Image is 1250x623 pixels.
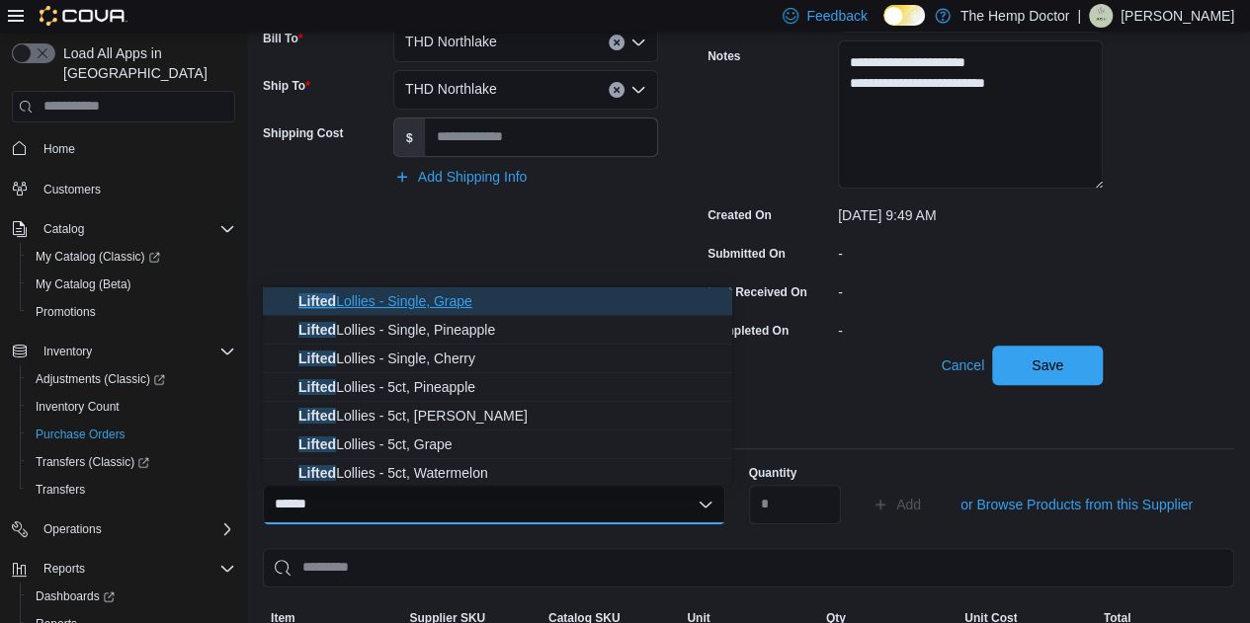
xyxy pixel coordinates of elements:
a: Home [36,137,83,161]
span: Load All Apps in [GEOGRAPHIC_DATA] [55,43,235,83]
a: Transfers (Classic) [20,448,243,476]
span: Inventory Count [28,395,235,419]
span: or Browse Products from this Supplier [960,495,1193,514]
label: Last Received On [708,284,807,300]
div: Josh McLaughlin [1089,4,1113,28]
span: Cancel [941,355,984,375]
label: Ship To [263,78,310,94]
span: Customers [36,177,235,201]
a: Dashboards [28,584,123,608]
span: Dashboards [28,584,235,608]
label: Bill To [263,31,302,46]
span: Catalog [36,217,235,241]
span: Dark Mode [883,26,884,27]
span: Transfers [36,482,85,498]
span: Purchase Orders [36,427,125,442]
label: Created On [708,207,772,223]
span: Adjustments (Classic) [36,371,165,387]
button: Lifted Lollies - Single, Cherry [263,345,732,373]
button: Cancel [933,346,992,385]
button: Clear input [609,82,625,98]
button: Clear input [609,35,625,50]
a: My Catalog (Classic) [20,243,243,271]
span: Promotions [28,300,235,324]
button: Lifted Lollies - 5ct, Tangie [263,402,732,430]
span: Inventory [36,340,235,363]
div: - [838,238,1103,262]
a: Dashboards [20,583,243,610]
p: [PERSON_NAME] [1121,4,1234,28]
span: My Catalog (Beta) [36,276,131,292]
button: Save [992,346,1103,385]
input: Dark Mode [883,5,925,26]
button: Lifted Lollies - 5ct, Pineapple [263,373,732,402]
span: My Catalog (Classic) [36,249,160,265]
span: Purchase Orders [28,423,235,446]
button: Add [865,485,929,524]
a: Adjustments (Classic) [28,367,173,391]
button: Inventory Count [20,393,243,421]
span: Customers [43,182,101,197]
button: Home [4,134,243,163]
span: Home [43,141,75,157]
label: $ [394,118,425,156]
span: Inventory Count [36,399,120,415]
a: My Catalog (Classic) [28,245,168,269]
button: Lifted Lollies - Single, Pineapple [263,316,732,345]
button: or Browse Products from this Supplier [953,485,1201,524]
button: Add Shipping Info [386,157,536,196]
button: Catalog [36,217,92,241]
span: THD Northlake [405,30,497,53]
div: - [838,315,1103,339]
label: Notes [708,48,740,64]
span: Transfers [28,478,235,502]
span: Home [36,136,235,161]
span: Dashboards [36,588,115,604]
div: [DATE] 9:49 AM [838,199,1103,223]
div: - [838,276,1103,300]
a: Promotions [28,300,104,324]
button: Open list of options [630,82,646,98]
a: Inventory Count [28,395,127,419]
button: Operations [36,517,110,541]
span: Transfers (Classic) [36,454,149,470]
button: Lifted Lollies - 5ct, Grape [263,430,732,459]
p: The Hemp Doctor [960,4,1069,28]
span: Operations [43,521,102,537]
button: My Catalog (Beta) [20,271,243,298]
button: Lifted Lollies - Single, Grape [263,287,732,316]
span: My Catalog (Beta) [28,273,235,296]
span: Adjustments (Classic) [28,367,235,391]
a: Adjustments (Classic) [20,365,243,393]
button: Inventory [4,338,243,365]
span: THD Northlake [405,77,497,101]
span: Inventory [43,344,92,359]
button: Reports [36,557,93,581]
span: Transfers (Classic) [28,450,235,474]
a: Purchase Orders [28,423,133,446]
button: Catalog [4,215,243,243]
img: Cova [40,6,127,26]
a: My Catalog (Beta) [28,273,139,296]
span: Add [896,495,921,514]
label: Completed On [708,323,789,339]
button: Reports [4,555,243,583]
button: Transfers [20,476,243,504]
button: Inventory [36,340,100,363]
span: Feedback [806,6,867,26]
span: My Catalog (Classic) [28,245,235,269]
span: Add Shipping Info [418,167,528,187]
label: Quantity [749,465,797,481]
p: | [1077,4,1081,28]
label: Submitted On [708,246,786,262]
a: Transfers [28,478,93,502]
button: Open list of options [630,35,646,50]
button: Lifted Lollies - 5ct, Watermelon [263,459,732,488]
a: Customers [36,178,109,201]
button: Purchase Orders [20,421,243,448]
button: Operations [4,515,243,543]
span: Save [1032,355,1063,375]
span: Reports [43,561,85,577]
span: Promotions [36,304,96,320]
span: Operations [36,517,235,541]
